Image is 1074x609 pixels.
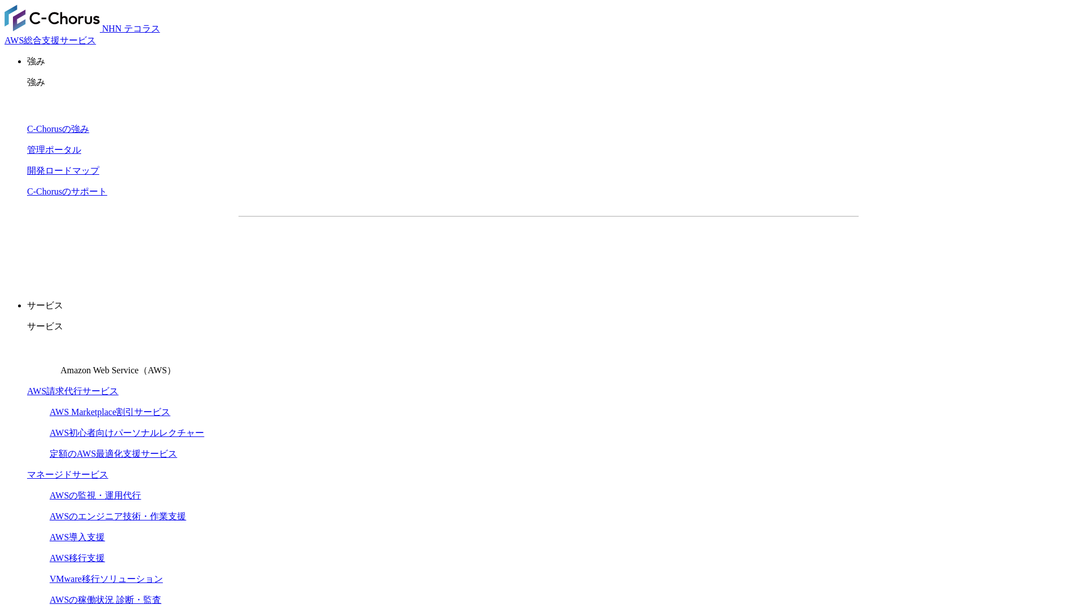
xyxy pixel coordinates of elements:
[50,532,105,542] a: AWS導入支援
[27,386,118,396] a: AWS請求代行サービス
[554,235,736,263] a: まずは相談する
[50,449,177,458] a: 定額のAWS最適化支援サービス
[27,342,59,373] img: Amazon Web Service（AWS）
[50,553,105,563] a: AWS移行支援
[27,56,1069,68] p: 強み
[50,574,163,584] a: VMware移行ソリューション
[27,321,1069,333] p: サービス
[27,300,1069,312] p: サービス
[27,166,99,175] a: 開発ロードマップ
[5,24,160,45] a: AWS総合支援サービス C-Chorus NHN テコラスAWS総合支援サービス
[27,145,81,155] a: 管理ポータル
[50,407,170,417] a: AWS Marketplace割引サービス
[27,124,89,134] a: C-Chorusの強み
[5,5,100,32] img: AWS総合支援サービス C-Chorus
[361,235,543,263] a: 資料を請求する
[27,187,107,196] a: C-Chorusのサポート
[50,491,141,500] a: AWSの監視・運用代行
[50,428,204,438] a: AWS初心者向けパーソナルレクチャー
[27,470,108,479] a: マネージドサービス
[50,511,186,521] a: AWSのエンジニア技術・作業支援
[60,365,176,375] span: Amazon Web Service（AWS）
[27,77,1069,89] p: 強み
[50,595,161,604] a: AWSの稼働状況 診断・監査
